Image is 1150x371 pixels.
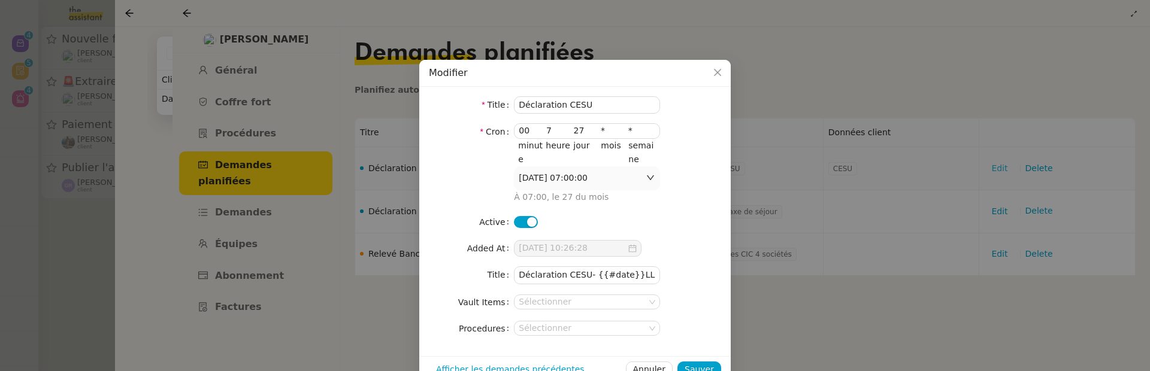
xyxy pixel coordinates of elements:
[467,240,515,257] label: Added At
[546,141,570,150] label: heure
[479,214,514,230] label: Active
[514,96,660,114] input: title
[704,60,731,86] button: Close
[480,123,514,140] label: Cron
[519,241,627,255] input: Sélectionner une date
[429,66,721,80] div: Modifier
[514,266,660,284] input: title
[518,141,543,164] label: minute
[482,96,514,113] label: Title
[601,141,621,150] label: mois
[459,320,514,337] label: Procedures
[488,266,515,283] label: Title
[519,171,646,185] div: [DATE] 07:00:00
[628,141,653,164] label: semaine
[514,190,660,204] div: À 07:00, le 27 du mois
[458,294,515,311] label: Vault Items
[573,141,589,150] label: jour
